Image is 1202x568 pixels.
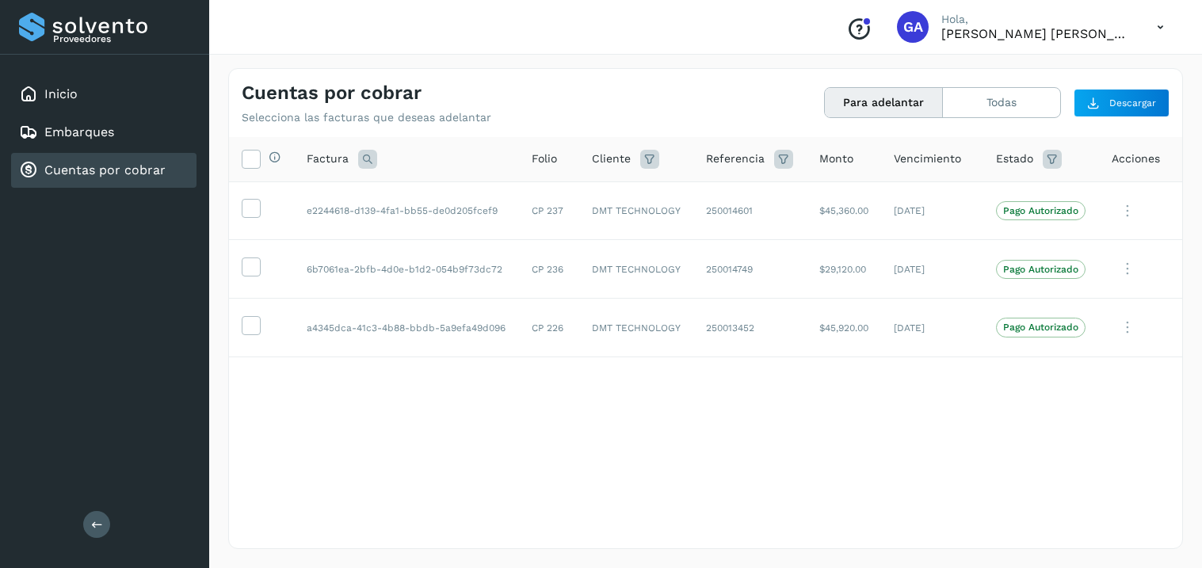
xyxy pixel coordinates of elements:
[44,86,78,101] a: Inicio
[819,151,853,167] span: Monto
[53,33,190,44] p: Proveedores
[579,240,693,299] td: DMT TECHNOLOGY
[881,181,983,240] td: [DATE]
[996,151,1033,167] span: Estado
[519,299,579,357] td: CP 226
[807,181,881,240] td: $45,360.00
[294,299,519,357] td: a4345dca-41c3-4b88-bbdb-5a9efa49d096
[943,88,1060,117] button: Todas
[519,181,579,240] td: CP 237
[693,299,806,357] td: 250013452
[894,151,961,167] span: Vencimiento
[11,77,197,112] div: Inicio
[1074,89,1170,117] button: Descargar
[693,181,806,240] td: 250014601
[532,151,557,167] span: Folio
[881,240,983,299] td: [DATE]
[693,240,806,299] td: 250014749
[579,181,693,240] td: DMT TECHNOLOGY
[519,240,579,299] td: CP 236
[294,240,519,299] td: 6b7061ea-2bfb-4d0e-b1d2-054b9f73dc72
[592,151,631,167] span: Cliente
[294,181,519,240] td: e2244618-d139-4fa1-bb55-de0d205fcef9
[1003,322,1078,333] p: Pago Autorizado
[44,162,166,177] a: Cuentas por cobrar
[881,299,983,357] td: [DATE]
[1003,264,1078,275] p: Pago Autorizado
[807,299,881,357] td: $45,920.00
[579,299,693,357] td: DMT TECHNOLOGY
[242,111,491,124] p: Selecciona las facturas que deseas adelantar
[825,88,943,117] button: Para adelantar
[941,13,1131,26] p: Hola,
[11,115,197,150] div: Embarques
[1112,151,1160,167] span: Acciones
[706,151,765,167] span: Referencia
[807,240,881,299] td: $29,120.00
[307,151,349,167] span: Factura
[11,153,197,188] div: Cuentas por cobrar
[1109,96,1156,110] span: Descargar
[242,82,422,105] h4: Cuentas por cobrar
[44,124,114,139] a: Embarques
[1003,205,1078,216] p: Pago Autorizado
[941,26,1131,41] p: GABRIELA ARENAS DELGADILLO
